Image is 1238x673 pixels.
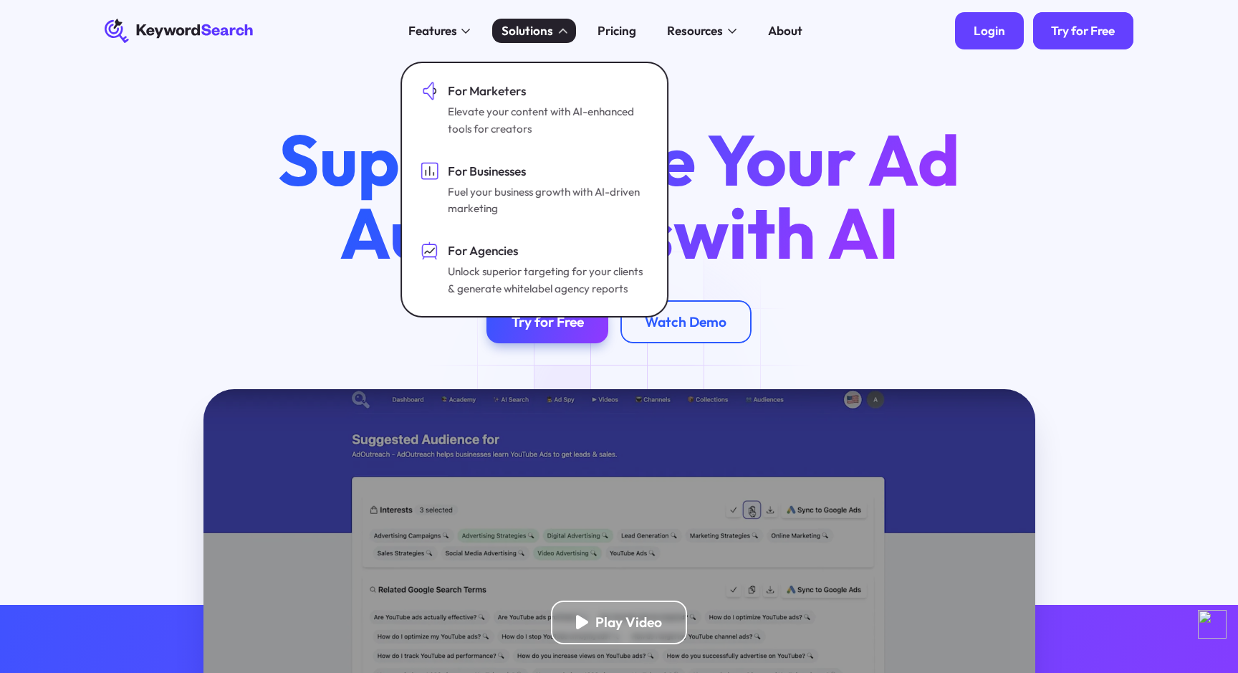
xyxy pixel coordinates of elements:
span: with AI [673,188,899,277]
div: Elevate your content with AI-enhanced tools for creators [448,103,645,137]
div: Try for Free [512,313,584,330]
div: Resources [667,22,723,40]
div: About [768,22,802,40]
div: Solutions [502,22,553,40]
div: Try for Free [1051,23,1115,39]
div: Play Video [595,614,662,631]
a: Login [955,12,1024,49]
div: Fuel your business growth with AI-driven marketing [448,183,645,217]
div: Features [408,22,457,40]
h1: Supercharge Your Ad Audiences [249,123,989,269]
a: For MarketersElevate your content with AI-enhanced tools for creators [411,72,658,146]
nav: Solutions [400,62,668,318]
div: For Marketers [448,82,645,100]
a: Try for Free [486,300,608,343]
a: Try for Free [1033,12,1134,49]
div: Unlock superior targeting for your clients & generate whitelabel agency reports [448,263,645,297]
a: For BusinessesFuel your business growth with AI-driven marketing [411,153,658,226]
a: Pricing [589,19,646,43]
div: Login [974,23,1005,39]
a: About [759,19,812,43]
div: Watch Demo [645,313,726,330]
a: For AgenciesUnlock superior targeting for your clients & generate whitelabel agency reports [411,232,658,306]
div: For Agencies [448,242,645,260]
div: For Businesses [448,162,645,181]
div: Pricing [598,22,636,40]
